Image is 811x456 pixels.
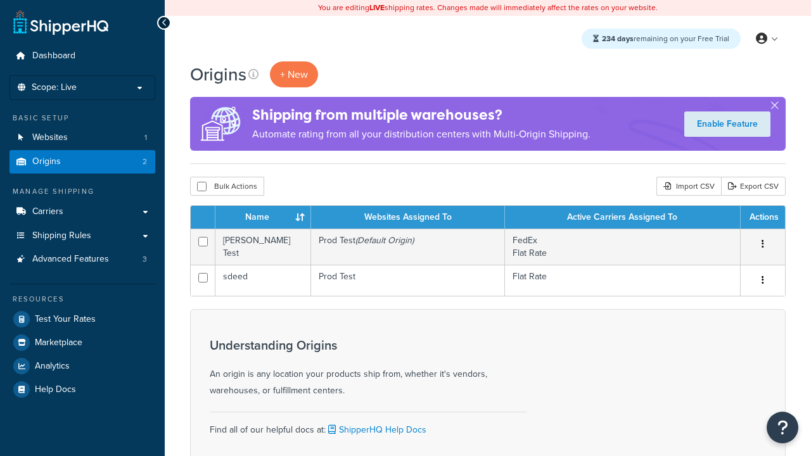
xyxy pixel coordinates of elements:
th: Name : activate to sort column ascending [215,206,311,229]
td: FedEx Flat Rate [505,229,741,265]
span: 2 [143,156,147,167]
img: ad-origins-multi-dfa493678c5a35abed25fd24b4b8a3fa3505936ce257c16c00bdefe2f3200be3.png [190,97,252,151]
a: + New [270,61,318,87]
li: Advanced Features [10,248,155,271]
div: Find all of our helpful docs at: [210,412,527,438]
a: Shipping Rules [10,224,155,248]
span: Advanced Features [32,254,109,265]
a: Test Your Rates [10,308,155,331]
a: ShipperHQ Home [13,9,108,35]
th: Websites Assigned To [311,206,505,229]
a: Export CSV [721,177,786,196]
a: Analytics [10,355,155,377]
td: Prod Test [311,265,505,296]
div: remaining on your Free Trial [582,28,741,49]
div: An origin is any location your products ship from, whether it's vendors, warehouses, or fulfillme... [210,338,527,399]
button: Bulk Actions [190,177,264,196]
span: 3 [143,254,147,265]
span: Origins [32,156,61,167]
strong: 234 days [602,33,634,44]
span: Dashboard [32,51,75,61]
span: Scope: Live [32,82,77,93]
button: Open Resource Center [767,412,798,443]
p: Automate rating from all your distribution centers with Multi-Origin Shipping. [252,125,591,143]
a: Carriers [10,200,155,224]
a: Marketplace [10,331,155,354]
li: Origins [10,150,155,174]
th: Active Carriers Assigned To [505,206,741,229]
span: Carriers [32,206,63,217]
div: Basic Setup [10,113,155,123]
span: Help Docs [35,384,76,395]
td: Flat Rate [505,265,741,296]
th: Actions [741,206,785,229]
a: Advanced Features 3 [10,248,155,271]
h4: Shipping from multiple warehouses? [252,104,591,125]
span: Test Your Rates [35,314,96,325]
a: Origins 2 [10,150,155,174]
div: Import CSV [656,177,721,196]
h3: Understanding Origins [210,338,527,352]
span: Websites [32,132,68,143]
span: + New [280,67,308,82]
td: Prod Test [311,229,505,265]
b: LIVE [369,2,385,13]
span: Analytics [35,361,70,372]
span: Marketplace [35,338,82,348]
a: ShipperHQ Help Docs [326,423,426,436]
td: [PERSON_NAME] Test [215,229,311,265]
div: Manage Shipping [10,186,155,197]
li: Websites [10,126,155,149]
span: 1 [144,132,147,143]
div: Resources [10,294,155,305]
a: Dashboard [10,44,155,68]
h1: Origins [190,62,246,87]
i: (Default Origin) [355,234,414,247]
a: Enable Feature [684,111,770,137]
a: Help Docs [10,378,155,401]
a: Websites 1 [10,126,155,149]
td: sdeed [215,265,311,296]
span: Shipping Rules [32,231,91,241]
